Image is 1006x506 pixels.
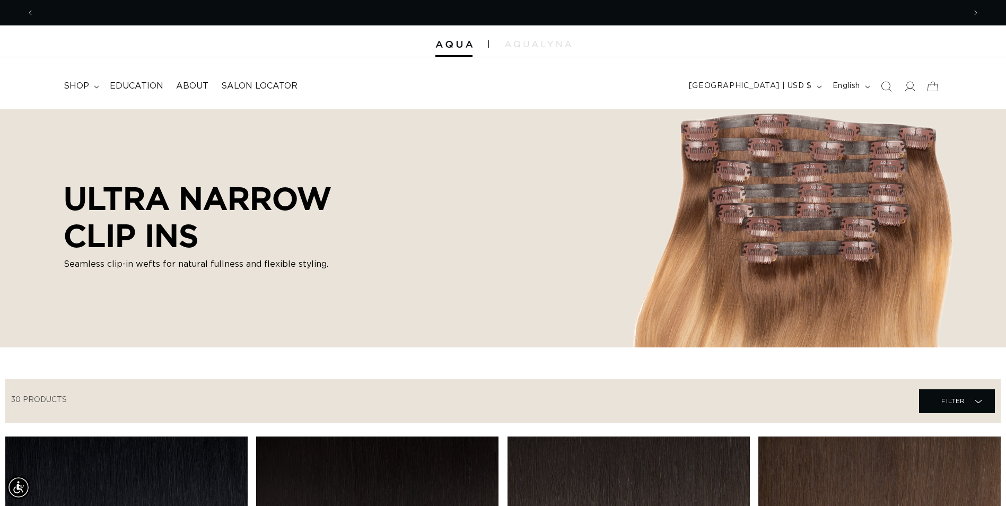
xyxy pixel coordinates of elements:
[683,76,826,97] button: [GEOGRAPHIC_DATA] | USD $
[953,455,1006,506] iframe: Chat Widget
[435,41,473,48] img: Aqua Hair Extensions
[103,74,170,98] a: Education
[941,391,965,411] span: Filter
[11,396,67,404] span: 30 products
[215,74,304,98] a: Salon Locator
[919,389,995,413] summary: Filter
[19,3,42,23] button: Previous announcement
[833,81,860,92] span: English
[221,81,298,92] span: Salon Locator
[176,81,208,92] span: About
[57,74,103,98] summary: shop
[964,3,987,23] button: Next announcement
[64,258,408,271] p: Seamless clip-in wefts for natural fullness and flexible styling.
[7,476,30,499] div: Accessibility Menu
[874,75,898,98] summary: Search
[110,81,163,92] span: Education
[826,76,874,97] button: English
[689,81,812,92] span: [GEOGRAPHIC_DATA] | USD $
[170,74,215,98] a: About
[505,41,571,47] img: aqualyna.com
[64,81,89,92] span: shop
[64,180,408,254] h2: ULTRA NARROW CLIP INS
